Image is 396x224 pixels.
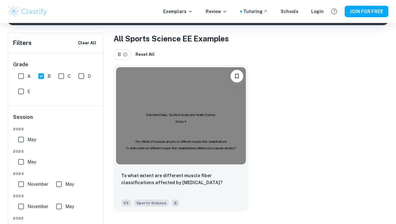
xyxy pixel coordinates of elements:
[13,113,99,126] h6: Session
[114,49,131,60] div: B
[231,70,243,83] button: Please log in to bookmark exemplars
[68,73,71,80] span: C
[13,39,32,47] h6: Filters
[13,193,99,199] span: 2023
[8,5,48,18] img: Clastify logo
[76,38,98,48] button: Clear All
[13,148,99,154] span: 2025
[65,181,74,188] span: May
[172,199,179,206] span: B
[27,88,30,95] span: E
[329,6,340,17] button: Help and Feedback
[13,126,99,132] span: 2026
[311,8,324,15] a: Login
[134,50,156,59] button: Reset All
[48,73,51,80] span: B
[116,67,246,164] img: Sports Science EE example thumbnail: To what extent are different muscle fibe
[27,158,36,165] span: May
[118,51,124,58] span: B
[27,73,31,80] span: A
[13,215,99,221] span: 2022
[114,33,388,44] h1: All Sports Science EE Examples
[206,8,227,15] p: Review
[345,6,388,17] button: JOIN FOR FREE
[121,172,241,186] p: To what extent are different muscle fiber classifications affected by muscular atrophy?
[281,8,298,15] a: Schools
[88,73,91,80] span: D
[65,203,74,210] span: May
[114,65,248,212] a: Please log in to bookmark exemplarsTo what extent are different muscle fiber classifications affe...
[27,136,36,143] span: May
[163,8,193,15] p: Exemplars
[13,171,99,177] span: 2024
[13,61,99,69] h6: Grade
[243,8,268,15] a: Tutoring
[121,199,131,206] span: EE
[134,199,169,206] span: Sports Science
[27,203,48,210] span: November
[27,181,48,188] span: November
